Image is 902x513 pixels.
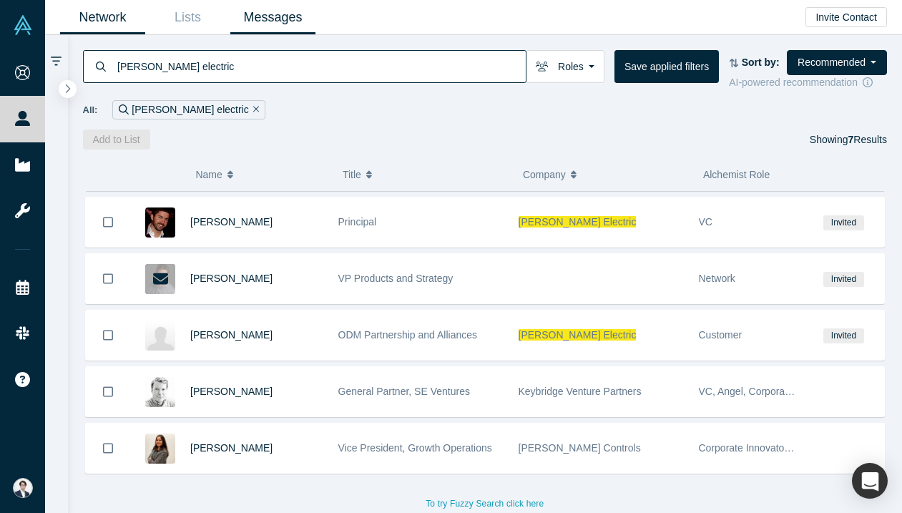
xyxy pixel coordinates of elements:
[112,100,265,119] div: [PERSON_NAME] electric
[86,254,130,303] button: Bookmark
[116,49,526,83] input: Search by name, title, company, summary, expertise, investment criteria or topics of focus
[190,216,273,228] a: [PERSON_NAME]
[60,1,145,34] a: Network
[729,75,887,90] div: AI-powered recommendation
[190,273,273,284] a: [PERSON_NAME]
[416,494,554,513] button: To try Fuzzy Search click here
[195,160,328,190] button: Name
[848,134,854,145] strong: 7
[338,329,478,341] span: ODM Partnership and Alliances
[523,160,566,190] span: Company
[338,273,454,284] span: VP Products and Strategy
[145,377,175,407] img: Grant Allen's Profile Image
[523,160,688,190] button: Company
[810,130,887,150] div: Showing
[86,424,130,473] button: Bookmark
[519,329,637,341] span: [PERSON_NAME] Electric
[699,216,712,228] span: VC
[145,321,175,351] img: Vamsi Reddy's Profile Image
[145,207,175,238] img: Kevin Deneen's Profile Image
[86,311,130,360] button: Bookmark
[343,160,361,190] span: Title
[823,215,863,230] span: Invited
[13,478,33,498] img: Eisuke Shimizu's Account
[614,50,719,83] button: Save applied filters
[519,442,641,454] span: [PERSON_NAME] Controls
[190,442,273,454] a: [PERSON_NAME]
[805,7,887,27] button: Invite Contact
[145,1,230,34] a: Lists
[519,216,637,228] span: [PERSON_NAME] Electric
[787,50,887,75] button: Recommended
[703,169,770,180] span: Alchemist Role
[848,134,887,145] span: Results
[86,367,130,416] button: Bookmark
[338,216,377,228] span: Principal
[190,329,273,341] a: [PERSON_NAME]
[338,386,470,397] span: General Partner, SE Ventures
[519,386,642,397] span: Keybridge Venture Partners
[145,434,175,464] img: Prashanthi Sudhakar's Profile Image
[83,130,150,150] button: Add to List
[526,50,604,83] button: Roles
[195,160,222,190] span: Name
[823,328,863,343] span: Invited
[83,103,98,117] span: All:
[699,386,838,397] span: VC, Angel, Corporate Innovator
[230,1,315,34] a: Messages
[823,272,863,287] span: Invited
[343,160,508,190] button: Title
[190,386,273,397] a: [PERSON_NAME]
[249,102,260,118] button: Remove Filter
[699,273,735,284] span: Network
[742,57,780,68] strong: Sort by:
[86,197,130,247] button: Bookmark
[13,15,33,35] img: Alchemist Vault Logo
[338,442,492,454] span: Vice President, Growth Operations
[699,329,742,341] span: Customer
